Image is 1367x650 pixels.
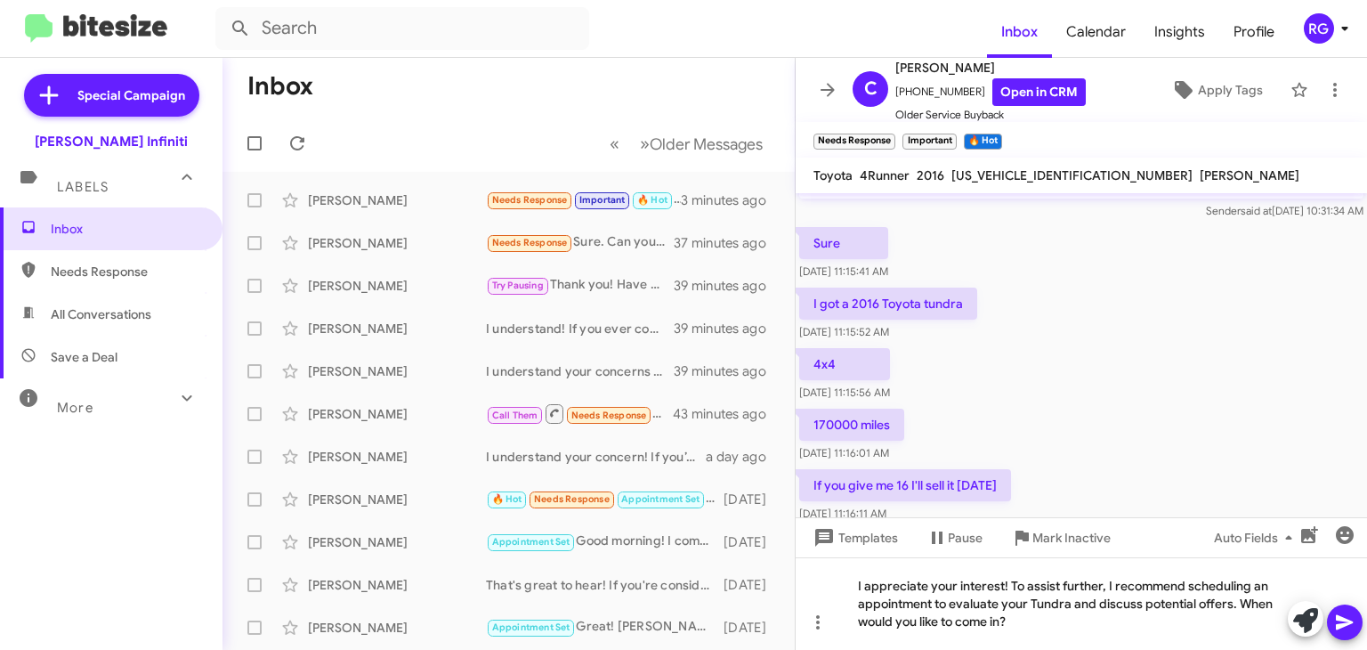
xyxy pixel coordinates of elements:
[1214,522,1299,554] span: Auto Fields
[486,402,674,425] div: Inbound Call
[77,86,185,104] span: Special Campaign
[492,536,570,548] span: Appointment Set
[51,305,151,323] span: All Conversations
[813,167,853,183] span: Toyota
[51,348,117,366] span: Save a Deal
[1198,74,1263,106] span: Apply Tags
[948,522,983,554] span: Pause
[24,74,199,117] a: Special Campaign
[1140,6,1219,58] a: Insights
[308,405,486,423] div: [PERSON_NAME]
[486,275,674,296] div: Thank you! Have a great day.
[724,576,781,594] div: [DATE]
[724,533,781,551] div: [DATE]
[917,167,944,183] span: 2016
[1200,522,1314,554] button: Auto Fields
[674,234,781,252] div: 37 minutes ago
[799,288,977,320] p: I got a 2016 Toyota tundra
[486,448,706,466] div: I understand your concern! If you’re interested, let’s schedule a time for us to discuss your veh...
[1151,74,1282,106] button: Apply Tags
[308,533,486,551] div: [PERSON_NAME]
[951,167,1193,183] span: [US_VEHICLE_IDENTIFICATION_NUMBER]
[486,232,674,253] div: Sure. Can you pick it up and deliver the new car?
[799,507,886,520] span: [DATE] 11:16:11 AM
[895,78,1086,106] span: [PHONE_NUMBER]
[796,557,1367,650] div: I appreciate your interest! To assist further, I recommend scheduling an appointment to evaluate ...
[308,576,486,594] div: [PERSON_NAME]
[492,493,522,505] span: 🔥 Hot
[492,194,568,206] span: Needs Response
[51,263,202,280] span: Needs Response
[799,264,888,278] span: [DATE] 11:15:41 AM
[247,72,313,101] h1: Inbox
[912,522,997,554] button: Pause
[621,493,700,505] span: Appointment Set
[895,106,1086,124] span: Older Service Buyback
[492,410,538,421] span: Call Them
[579,194,626,206] span: Important
[35,133,188,150] div: [PERSON_NAME] Infiniti
[674,277,781,295] div: 39 minutes ago
[1289,13,1347,44] button: RG
[600,126,773,162] nav: Page navigation example
[799,227,888,259] p: Sure
[486,617,724,638] div: Great! [PERSON_NAME] will be calling to gather some information.
[1219,6,1289,58] a: Profile
[308,491,486,508] div: [PERSON_NAME]
[640,133,650,155] span: »
[1241,204,1272,217] span: said at
[1304,13,1334,44] div: RG
[51,220,202,238] span: Inbox
[308,362,486,380] div: [PERSON_NAME]
[308,277,486,295] div: [PERSON_NAME]
[799,409,904,441] p: 170000 miles
[308,234,486,252] div: [PERSON_NAME]
[1206,204,1363,217] span: Sender [DATE] 10:31:34 AM
[860,167,910,183] span: 4Runner
[992,78,1086,106] a: Open in CRM
[308,191,486,209] div: [PERSON_NAME]
[813,134,895,150] small: Needs Response
[681,191,781,209] div: 3 minutes ago
[57,179,109,195] span: Labels
[57,400,93,416] span: More
[799,325,889,338] span: [DATE] 11:15:52 AM
[486,190,681,210] div: If you give me 16 I'll sell it [DATE]
[724,491,781,508] div: [DATE]
[964,134,1002,150] small: 🔥 Hot
[987,6,1052,58] a: Inbox
[650,134,763,154] span: Older Messages
[492,622,570,633] span: Appointment Set
[706,448,781,466] div: a day ago
[810,522,898,554] span: Templates
[799,446,889,459] span: [DATE] 11:16:01 AM
[864,75,878,103] span: C
[486,489,724,509] div: Hi [PERSON_NAME], I had a couple of questions on the warranty on the bumper-to-bumper. What does ...
[674,362,781,380] div: 39 minutes ago
[895,57,1086,78] span: [PERSON_NAME]
[674,320,781,337] div: 39 minutes ago
[1052,6,1140,58] a: Calendar
[610,133,619,155] span: «
[215,7,589,50] input: Search
[486,576,724,594] div: That's great to hear! If you're considering an SUV, we have a variety of options. Would you like ...
[799,348,890,380] p: 4x4
[486,532,724,552] div: Good morning! I completely understand. If you decide to sell your vehicle in the future, let me k...
[492,237,568,248] span: Needs Response
[724,619,781,637] div: [DATE]
[308,448,486,466] div: [PERSON_NAME]
[492,280,544,291] span: Try Pausing
[902,134,956,150] small: Important
[796,522,912,554] button: Templates
[1200,167,1299,183] span: [PERSON_NAME]
[534,493,610,505] span: Needs Response
[1032,522,1111,554] span: Mark Inactive
[637,194,667,206] span: 🔥 Hot
[799,386,890,399] span: [DATE] 11:15:56 AM
[599,126,630,162] button: Previous
[308,320,486,337] div: [PERSON_NAME]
